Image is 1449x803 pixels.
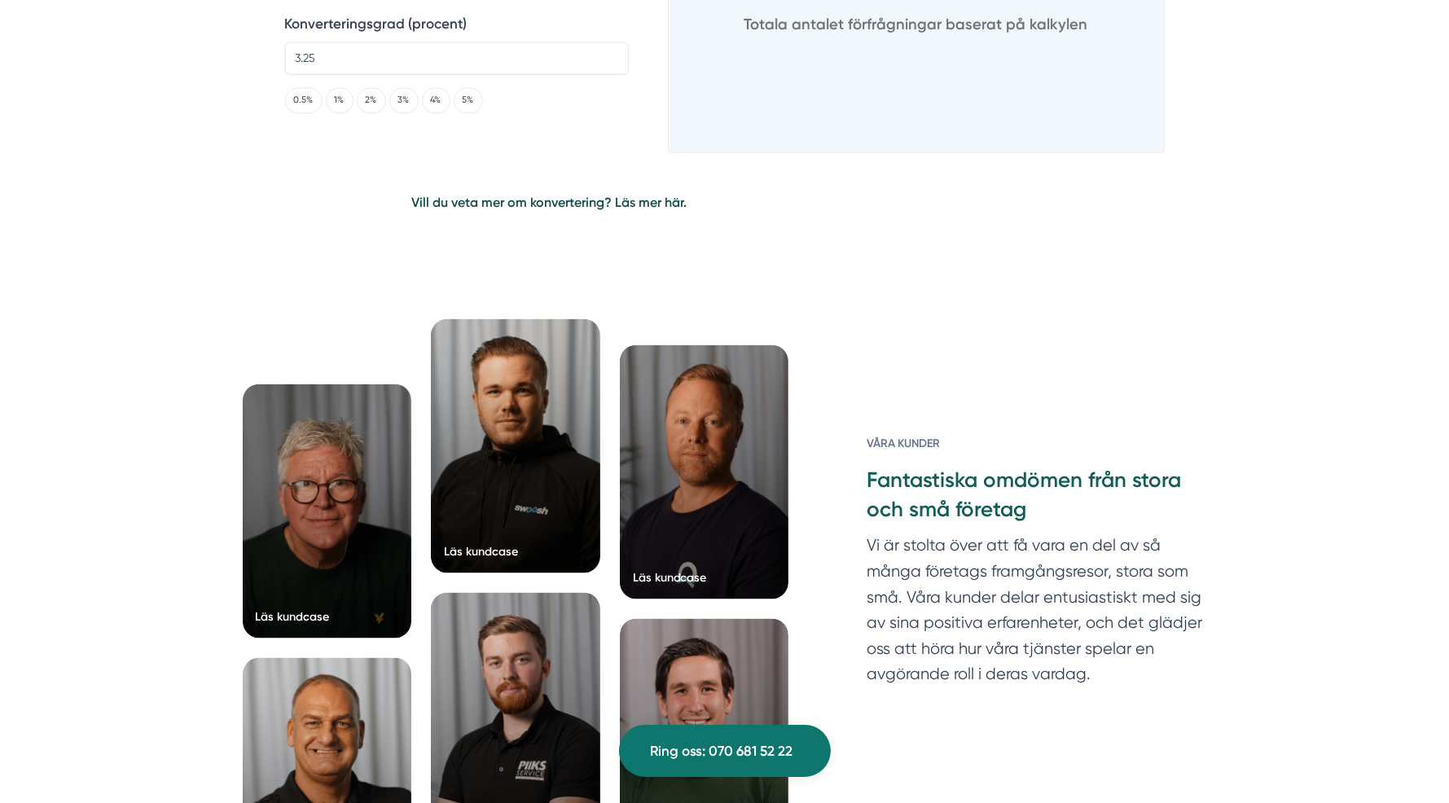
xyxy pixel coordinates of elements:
h6: Våra kunder [867,435,1206,466]
a: Läs kundcase [431,318,600,573]
p: Totala antalet förfrågningar baserat på kalkylen [744,7,1088,37]
a: Ring oss: 070 681 52 22 [619,725,831,777]
button: 2% [357,87,386,112]
button: 5% [454,87,483,112]
label: Konverteringsgrad (procent) [285,13,629,35]
button: 3% [389,87,419,112]
div: Läs kundcase [633,569,707,586]
a: Läs kundcase [620,344,789,599]
button: 1% [326,87,353,112]
button: 0.5% [285,87,323,112]
div: Läs kundcase [256,608,330,625]
button: 4% [422,87,450,112]
div: Läs kundcase [444,543,518,559]
span: Ring oss: 070 681 52 22 [650,740,793,762]
a: Vill du veta mer om konvertering? Läs mer här. [412,195,687,210]
a: Läs kundcase [243,384,412,638]
p: Vi är stolta över att få vara en del av så många företags framgångsresor, stora som små. Våra kun... [867,533,1206,695]
h3: Fantastiska omdömen från stora och små företag [867,466,1206,533]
